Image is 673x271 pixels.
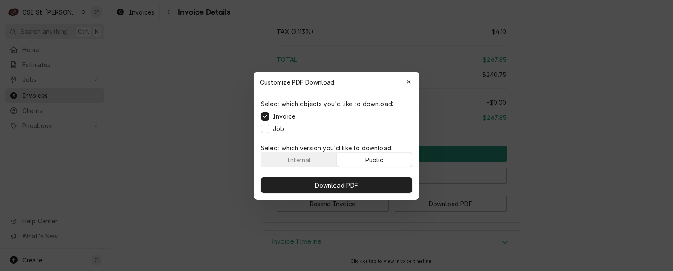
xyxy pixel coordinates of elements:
span: Download PDF [313,180,360,189]
div: Internal [287,155,311,164]
label: Job [273,124,284,133]
label: Invoice [273,112,295,121]
p: Select which version you'd like to download: [261,143,412,152]
button: Download PDF [261,177,412,193]
div: Public [365,155,383,164]
div: Customize PDF Download [254,72,419,92]
p: Select which objects you'd like to download: [261,99,393,108]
